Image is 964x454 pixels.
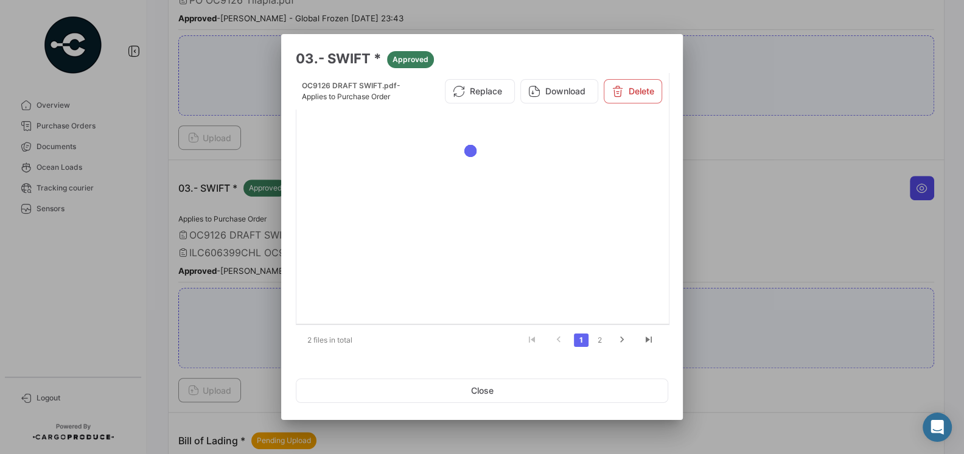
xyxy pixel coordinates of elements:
[520,334,543,347] a: go to first page
[604,79,662,103] button: Delete
[296,49,668,68] h3: 03.- SWIFT *
[302,81,397,90] span: OC9126 DRAFT SWIFT.pdf
[923,413,952,442] div: Abrir Intercom Messenger
[590,330,609,351] li: page 2
[592,334,607,347] a: 2
[574,334,589,347] a: 1
[637,334,660,347] a: go to last page
[572,330,590,351] li: page 1
[393,54,428,65] span: Approved
[547,334,570,347] a: go to previous page
[296,379,668,403] button: Close
[445,79,515,103] button: Replace
[520,79,598,103] button: Download
[296,325,396,355] div: 2 files in total
[610,334,634,347] a: go to next page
